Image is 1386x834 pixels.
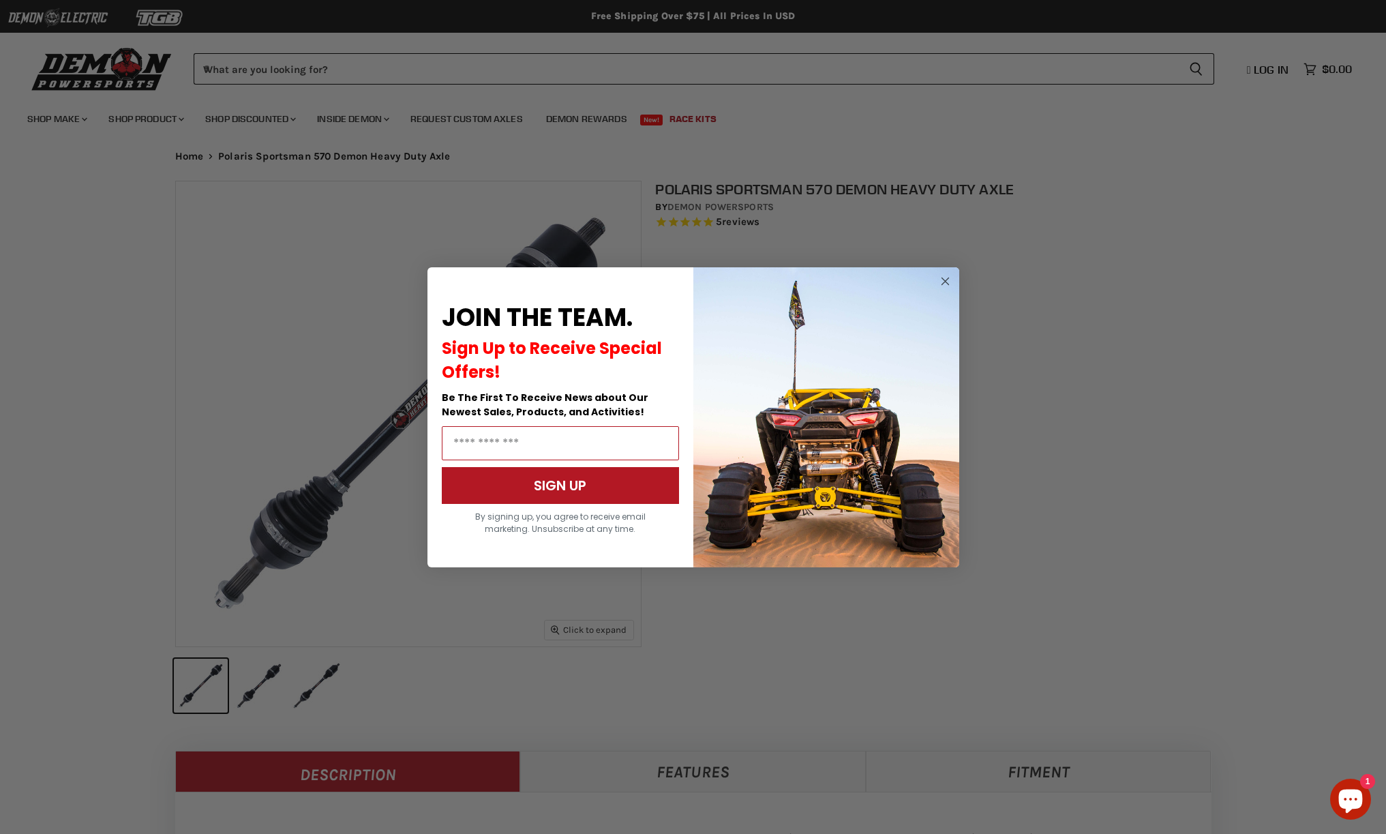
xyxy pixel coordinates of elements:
[442,391,648,419] span: Be The First To Receive News about Our Newest Sales, Products, and Activities!
[442,300,633,335] span: JOIN THE TEAM.
[937,273,954,290] button: Close dialog
[693,267,959,567] img: a9095488-b6e7-41ba-879d-588abfab540b.jpeg
[475,511,646,535] span: By signing up, you agree to receive email marketing. Unsubscribe at any time.
[442,467,679,504] button: SIGN UP
[442,426,679,460] input: Email Address
[1326,779,1375,823] inbox-online-store-chat: Shopify online store chat
[442,337,662,383] span: Sign Up to Receive Special Offers!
